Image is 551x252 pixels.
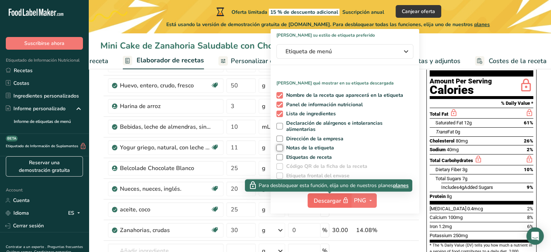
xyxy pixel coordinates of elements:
div: Nueces, nueces, inglés. [120,185,210,193]
span: Declaración de alérgenos e intolerancias alimentarias [283,120,411,133]
span: Includes Added Sugars [441,185,493,190]
span: 250mg [453,233,468,238]
h1: [PERSON_NAME] su estilo de etiqueta preferido [271,29,419,38]
div: Oferta limitada [215,7,384,16]
div: g [262,205,266,214]
div: 30.00 [332,226,353,235]
span: Suscripción anual [342,9,384,16]
span: Calcium [430,215,447,220]
div: g [262,226,266,235]
span: Lista de ingredientes [283,111,336,117]
span: 3g [462,167,467,172]
a: Elaborador de recetas [123,52,204,70]
span: Notas y adjuntos [410,56,460,66]
div: Yogur griego, natural, con leche entera [120,143,210,152]
a: Idioma [6,207,29,219]
span: Descargar [314,196,350,205]
button: Etiqueta de menú [276,44,413,59]
button: Descargar [308,193,352,208]
div: mL [262,123,270,131]
div: g [262,102,266,111]
div: Calories [430,85,492,95]
span: 100mg [448,215,463,220]
span: 0.4mcg [467,206,483,211]
span: 2% [527,147,533,152]
div: Belcolade Chocolate Blanco [120,164,210,173]
span: planes [474,21,490,28]
div: ES [68,209,83,218]
div: Zanahorias, crudas [120,226,210,235]
span: Nombre de la receta que aparecerá en la etiqueta [283,92,404,99]
span: 0g [455,129,460,135]
span: Protein [430,194,446,199]
div: aceite, coco [120,205,210,214]
a: Costes de la receta [475,53,547,69]
div: g [262,81,266,90]
a: Personalizar etiqueta [218,53,295,69]
span: Potassium [430,233,452,238]
span: Fat [435,129,454,135]
span: Etiqueta frontal del envase [283,173,350,179]
div: g [262,164,266,173]
span: Etiqueta de menú [285,47,394,56]
span: PNG [354,196,366,205]
div: Open Intercom Messenger [526,227,544,245]
a: Contratar a un experto . [6,244,46,249]
div: g [262,143,266,152]
div: Huevo, entero, crudo, fresco [120,81,210,90]
div: BETA [6,136,18,141]
span: Costes de la receta [489,56,547,66]
span: 8g [447,194,452,199]
span: 6% [527,224,533,229]
span: Notas de la etiqueta [283,145,334,151]
span: Cholesterol [430,138,455,144]
div: Harina de arroz [120,102,210,111]
span: Sodium [430,147,446,152]
span: Para desbloquear esta función, elija uno de nuestros planes [259,182,393,189]
span: 10% [524,167,533,172]
div: Bebidas, leche de almendras, sin azúcar, no perecederas [120,123,210,131]
span: Dirección de la empresa [283,136,344,142]
span: 4g [459,185,464,190]
span: 8% [527,215,533,220]
div: Amount Per Serving [430,78,492,85]
button: PNG [352,193,377,208]
span: 61% [524,120,533,125]
span: Total Fat [430,111,448,117]
span: Suscribirse ahora [24,40,64,47]
div: Informe personalizado [6,105,66,112]
span: 15 % de descuento adicional [269,9,339,16]
span: Total Sugars [435,176,461,181]
span: 2% [527,206,533,211]
span: 26% [524,138,533,144]
section: % Daily Value * [430,99,533,108]
span: 9% [527,185,533,190]
span: Saturated Fat [435,120,463,125]
button: Suscribirse ahora [6,37,83,50]
span: Está usando la versión de demostración gratuita de [DOMAIN_NAME]. Para desbloquear todas las func... [166,21,490,28]
span: Total Carbohydrates [430,158,473,163]
span: 1.2mg [439,224,452,229]
span: 80mg [456,138,468,144]
span: 40mg [447,147,459,152]
span: Código QR de la ficha de la receta [283,163,368,170]
div: 14.08% [356,226,385,235]
span: 7g [462,176,467,181]
div: Mini Cake de Zanahoria Saludable con Chocolate Blanco [100,39,337,52]
span: 12g [464,120,472,125]
i: Trans [435,129,447,135]
span: Elaborador de recetas [137,55,204,65]
a: Notas y adjuntos [398,53,460,69]
a: Reservar una demostración gratuita [6,156,83,177]
span: Iron [430,224,438,229]
span: Panel de información nutricional [283,102,363,108]
span: planes [393,182,409,189]
button: Canjear oferta [396,5,441,18]
span: [MEDICAL_DATA] [430,206,466,211]
span: Dietary Fiber [435,167,461,172]
span: Canjear oferta [402,8,435,15]
p: [PERSON_NAME] qué mostrar en su etiqueta descargada [271,74,419,86]
span: Etiquetas de receta [283,154,332,161]
span: Personalizar etiqueta [231,56,295,66]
